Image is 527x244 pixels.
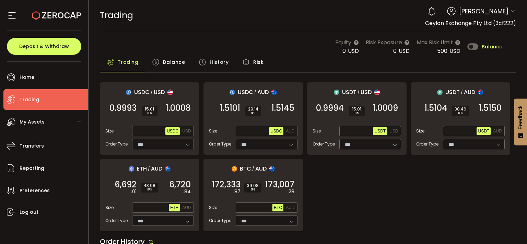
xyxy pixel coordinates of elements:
button: AUD [284,204,296,211]
span: AUD [286,129,294,133]
span: USD [389,129,398,133]
span: 1.5104 [424,105,447,112]
span: 15.01 [352,107,362,111]
span: ETH [137,164,147,173]
span: 1.0009 [373,105,398,112]
button: Deposit & Withdraw [7,38,81,55]
button: ETH [169,204,180,211]
span: 15.01 [144,107,155,111]
span: Balance [163,55,185,69]
img: aud_portfolio.svg [478,90,483,95]
span: USDT [445,88,460,96]
em: / [148,166,150,172]
img: usdc_portfolio.svg [230,90,235,95]
span: 39.08 [247,184,259,188]
span: Size [209,205,217,211]
span: AUD [464,88,475,96]
span: 500 [437,47,447,55]
span: 0.9994 [316,105,344,112]
span: AUD [257,88,269,96]
span: USD [348,47,359,55]
span: USDT [342,88,356,96]
span: Reporting [20,163,44,173]
img: aud_portfolio.svg [165,166,171,172]
span: Size [105,128,114,134]
span: USD [182,129,191,133]
span: Order Type [416,141,438,147]
img: btc_portfolio.svg [232,166,237,172]
img: usd_portfolio.svg [167,90,173,95]
i: BPS [247,188,259,192]
em: .28 [288,188,294,195]
span: [PERSON_NAME] [459,7,508,16]
span: AUD [493,129,502,133]
img: aud_portfolio.svg [269,166,275,172]
span: Transfers [20,141,44,151]
span: USD [361,88,372,96]
span: 1.0008 [166,105,191,112]
span: Risk Exposure [366,38,402,47]
i: BPS [455,111,466,115]
span: Order Type [105,141,128,147]
span: Order Type [313,141,335,147]
em: .84 [183,188,191,195]
span: USDT [478,129,489,133]
span: Order Type [105,218,128,224]
span: History [210,55,229,69]
button: USD [388,127,399,135]
span: Trading [20,95,39,105]
span: 0 [393,47,397,55]
span: Equity [335,38,351,47]
span: 6,692 [115,181,137,188]
img: aud_portfolio.svg [271,90,277,95]
span: 172,333 [212,181,241,188]
span: 1.5150 [479,105,502,112]
button: AUD [492,127,503,135]
button: USDC [165,127,180,135]
img: usdc_portfolio.svg [126,90,131,95]
span: USDT [374,129,386,133]
button: AUD [181,204,192,211]
span: 30.46 [455,107,466,111]
span: Balance [482,44,502,49]
button: AUD [284,127,296,135]
span: USD [399,47,410,55]
em: .87 [233,188,241,195]
span: USDC [167,129,178,133]
i: BPS [144,188,155,192]
span: AUD [255,164,267,173]
button: BTC [272,204,283,211]
span: Max Risk Limit [417,38,453,47]
span: Order Type [209,141,231,147]
em: / [252,166,254,172]
button: Feedback - Show survey [514,98,527,145]
span: 1.5101 [220,105,240,112]
span: 29.14 [248,107,258,111]
span: Risk [253,55,263,69]
em: / [151,89,153,95]
img: usdt_portfolio.svg [437,90,443,95]
span: Ceylon Exchange Pty Ltd (3cf222) [425,19,516,27]
span: Trading [100,9,133,21]
em: / [461,89,463,95]
span: AUD [182,205,191,210]
span: USDC [238,88,253,96]
span: USDC [270,129,282,133]
span: Deposit & Withdraw [19,44,69,49]
span: USDC [134,88,150,96]
span: Size [105,205,114,211]
span: Size [416,128,424,134]
span: Size [209,128,217,134]
i: BPS [248,111,258,115]
em: / [358,89,360,95]
button: USDT [477,127,491,135]
iframe: Chat Widget [493,211,527,244]
span: AUD [151,164,162,173]
img: usd_portfolio.svg [374,90,380,95]
span: My Assets [20,117,45,127]
span: 6,720 [169,181,191,188]
span: 173,007 [265,181,294,188]
span: Feedback [517,105,524,129]
i: BPS [144,111,155,115]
